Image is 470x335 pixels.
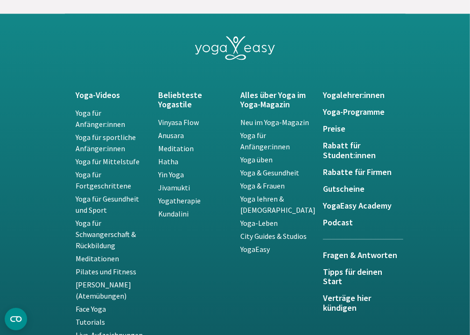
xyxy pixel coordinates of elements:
a: Preise [323,125,394,134]
a: Verträge hier kündigen [323,294,394,313]
a: Yoga-Videos [76,91,147,100]
a: Rabatt für Student:innen [323,141,394,161]
button: CMP-Widget öffnen [5,308,27,330]
a: Alles über Yoga im Yoga-Magazin [241,91,312,110]
a: Yogalehrer:innen [323,91,394,100]
a: Tutorials [76,318,105,327]
a: Tipps für deinen Start [323,268,394,287]
a: Pilates und Fitness [76,267,137,277]
a: Yin Yoga [158,170,184,180]
a: City Guides & Studios [241,232,307,241]
a: Yoga für Schwangerschaft & Rückbildung [76,219,136,251]
a: Yoga lehren & [DEMOGRAPHIC_DATA] [241,195,316,215]
a: Face Yoga [76,305,106,314]
a: Yoga für Anfänger:innen [241,131,290,152]
a: Yoga für Fortgeschrittene [76,170,132,191]
a: Yoga & Frauen [241,181,285,191]
a: Yoga-Programme [323,108,394,117]
a: Fragen & Antworten [323,239,403,268]
a: Yoga & Gesundheit [241,168,300,178]
a: Gutscheine [323,185,394,194]
a: Kundalini [158,209,189,219]
a: Yoga für Mittelstufe [76,157,140,167]
a: Beliebteste Yogastile [158,91,230,110]
a: Rabatte für Firmen [323,168,394,177]
a: Yoga üben [241,155,273,165]
a: YogaEasy [241,245,270,254]
a: Yogatherapie [158,196,201,206]
a: Podcast [323,218,394,228]
a: Neu im Yoga-Magazin [241,118,309,127]
a: Meditation [158,144,194,154]
a: Hatha [158,157,178,167]
a: YogaEasy Academy [323,202,394,211]
a: Yoga-Leben [241,219,278,228]
a: [PERSON_NAME] (Atemübungen) [76,280,132,301]
a: Yoga für sportliche Anfänger:innen [76,133,136,154]
a: Meditationen [76,254,119,264]
a: Anusara [158,131,184,140]
a: Vinyasa Flow [158,118,199,127]
a: Jivamukti [158,183,190,193]
a: Yoga für Gesundheit und Sport [76,195,140,215]
a: Yoga für Anfänger:innen [76,109,126,129]
h5: Fragen & Antworten [323,251,403,260]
